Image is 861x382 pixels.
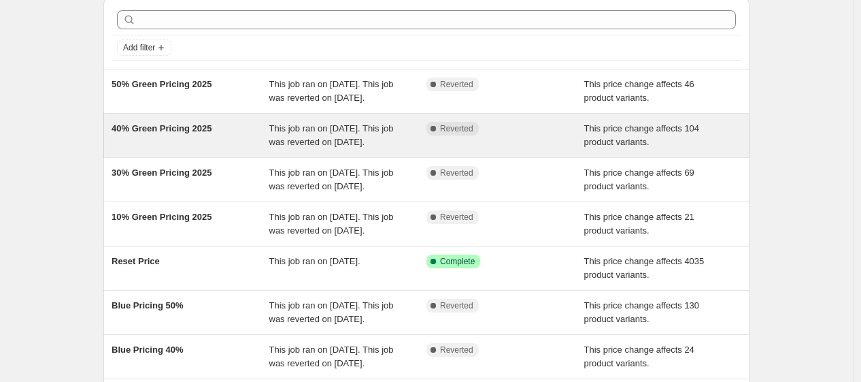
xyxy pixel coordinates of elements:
span: 10% Green Pricing 2025 [112,212,212,222]
span: This job ran on [DATE]. This job was reverted on [DATE]. [269,79,394,103]
span: This price change affects 4035 product variants. [584,256,705,280]
span: This job ran on [DATE]. [269,256,360,266]
span: This price change affects 69 product variants. [584,168,694,191]
span: This job ran on [DATE]. This job was reverted on [DATE]. [269,212,394,236]
span: This job ran on [DATE]. This job was reverted on [DATE]. [269,168,394,191]
span: This price change affects 130 product variants. [584,300,700,324]
span: Reverted [440,79,473,90]
button: Add filter [117,39,171,56]
span: This price change affects 104 product variants. [584,123,700,147]
span: Reverted [440,300,473,311]
span: This job ran on [DATE]. This job was reverted on [DATE]. [269,123,394,147]
span: This job ran on [DATE]. This job was reverted on [DATE]. [269,300,394,324]
span: Blue Pricing 50% [112,300,183,311]
span: Complete [440,256,475,267]
span: This price change affects 21 product variants. [584,212,694,236]
span: This price change affects 46 product variants. [584,79,694,103]
span: Blue Pricing 40% [112,345,183,355]
span: Reverted [440,345,473,355]
span: This price change affects 24 product variants. [584,345,694,368]
span: Reverted [440,123,473,134]
span: Reset Price [112,256,160,266]
span: 30% Green Pricing 2025 [112,168,212,178]
span: 50% Green Pricing 2025 [112,79,212,89]
span: Reverted [440,168,473,178]
span: Reverted [440,212,473,223]
span: Add filter [123,42,155,53]
span: This job ran on [DATE]. This job was reverted on [DATE]. [269,345,394,368]
span: 40% Green Pricing 2025 [112,123,212,133]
